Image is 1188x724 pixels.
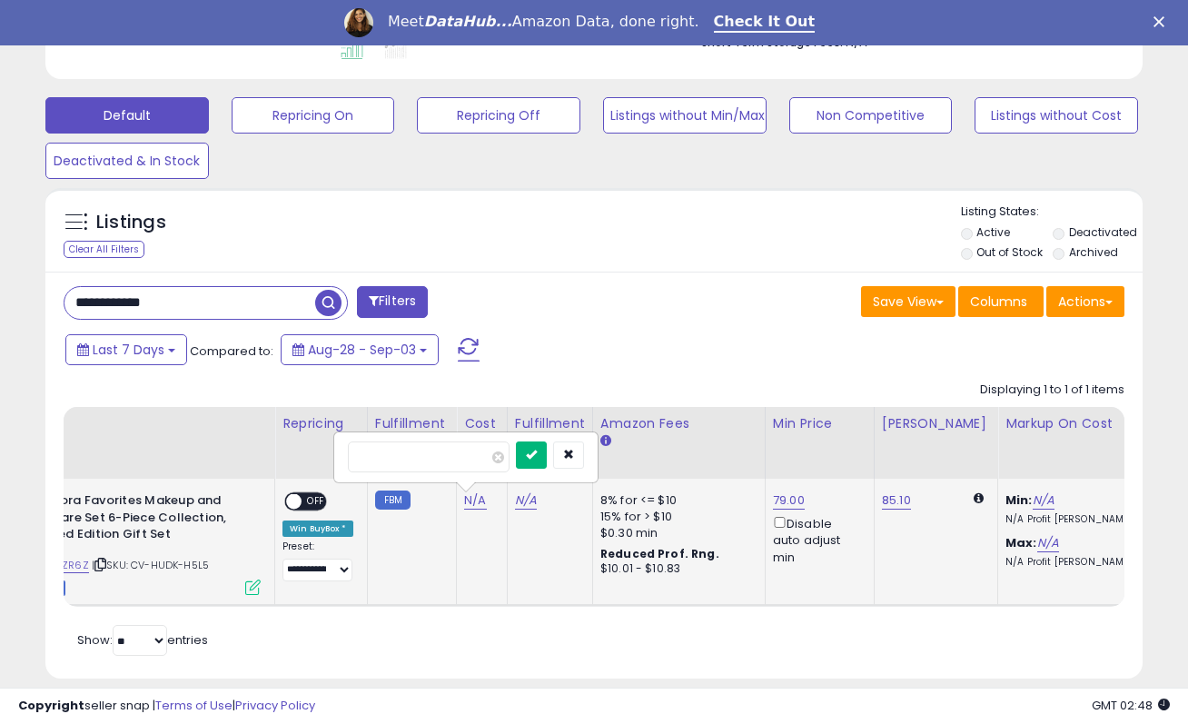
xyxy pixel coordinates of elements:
[375,414,449,433] div: Fulfillment
[600,546,719,561] b: Reduced Prof. Rng.
[1037,534,1059,552] a: N/A
[1033,491,1054,510] a: N/A
[961,203,1143,221] p: Listing States:
[1005,534,1037,551] b: Max:
[970,293,1027,311] span: Columns
[515,491,537,510] a: N/A
[974,492,984,504] i: Calculated using Dynamic Max Price.
[282,521,353,537] div: Win BuyBox *
[18,698,315,715] div: seller snap | |
[96,210,166,235] h5: Listings
[1005,491,1033,509] b: Min:
[789,97,953,134] button: Non Competitive
[975,97,1138,134] button: Listings without Cost
[1005,556,1156,569] p: N/A Profit [PERSON_NAME]
[600,492,751,509] div: 8% for <= $10
[515,414,585,452] div: Fulfillment Cost
[773,491,805,510] a: 79.00
[980,382,1124,399] div: Displaying 1 to 1 of 1 items
[29,492,250,548] b: Sephora Favorites Makeup and Skincare Set 6-Piece Collection, Limited Edition Gift Set
[1046,286,1124,317] button: Actions
[882,491,911,510] a: 85.10
[190,342,273,360] span: Compared to:
[603,97,767,134] button: Listings without Min/Max
[417,97,580,134] button: Repricing Off
[600,414,757,433] div: Amazon Fees
[600,433,611,450] small: Amazon Fees.
[773,513,860,566] div: Disable auto adjust min
[1069,244,1118,260] label: Archived
[344,8,373,37] img: Profile image for Georgie
[1069,224,1137,240] label: Deactivated
[357,286,428,318] button: Filters
[92,558,209,572] span: | SKU: CV-HUDK-H5L5
[18,697,84,714] strong: Copyright
[45,97,209,134] button: Default
[302,494,331,510] span: OFF
[235,697,315,714] a: Privacy Policy
[308,341,416,359] span: Aug-28 - Sep-03
[998,407,1171,479] th: The percentage added to the cost of goods (COGS) that forms the calculator for Min & Max prices.
[976,244,1043,260] label: Out of Stock
[232,97,395,134] button: Repricing On
[773,414,866,433] div: Min Price
[388,13,699,31] div: Meet Amazon Data, done right.
[1153,16,1172,27] div: Close
[45,143,209,179] button: Deactivated & In Stock
[714,13,816,33] a: Check It Out
[155,697,233,714] a: Terms of Use
[1005,513,1156,526] p: N/A Profit [PERSON_NAME]
[282,414,360,433] div: Repricing
[464,491,486,510] a: N/A
[1092,697,1170,714] span: 2025-09-11 02:48 GMT
[600,561,751,577] div: $10.01 - $10.83
[861,286,955,317] button: Save View
[1005,414,1163,433] div: Markup on Cost
[282,541,353,581] div: Preset:
[64,241,144,258] div: Clear All Filters
[93,341,164,359] span: Last 7 Days
[77,631,208,649] span: Show: entries
[600,509,751,525] div: 15% for > $10
[882,414,990,433] div: [PERSON_NAME]
[958,286,1044,317] button: Columns
[65,334,187,365] button: Last 7 Days
[600,525,751,541] div: $0.30 min
[464,414,500,433] div: Cost
[976,224,1010,240] label: Active
[375,491,411,510] small: FBM
[424,13,512,30] i: DataHub...
[281,334,439,365] button: Aug-28 - Sep-03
